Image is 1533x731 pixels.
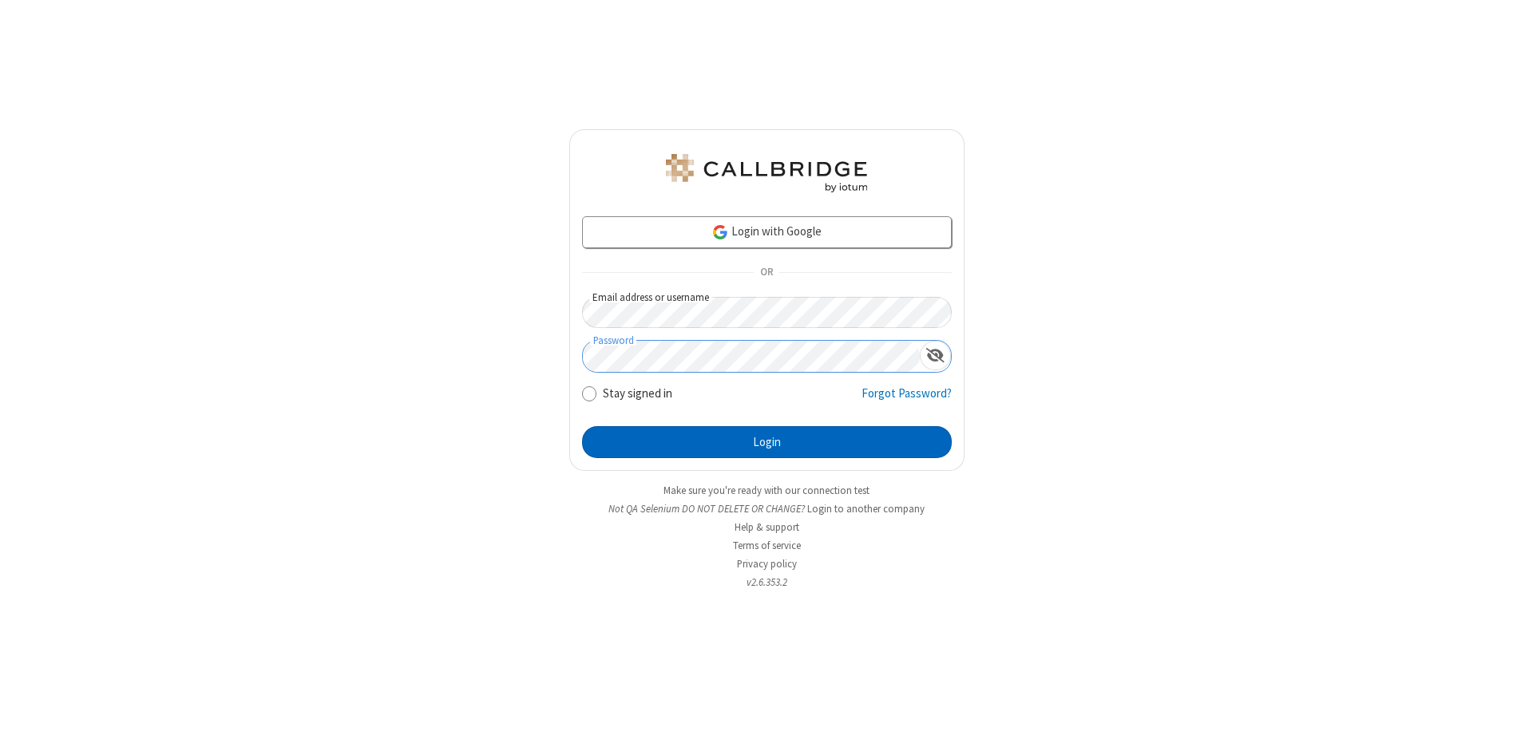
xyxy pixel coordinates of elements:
[582,216,952,248] a: Login with Google
[603,385,672,403] label: Stay signed in
[583,341,920,372] input: Password
[582,426,952,458] button: Login
[733,539,801,552] a: Terms of service
[569,575,965,590] li: v2.6.353.2
[663,154,870,192] img: QA Selenium DO NOT DELETE OR CHANGE
[735,520,799,534] a: Help & support
[711,223,729,241] img: google-icon.png
[807,501,925,516] button: Login to another company
[920,341,951,370] div: Show password
[664,484,869,497] a: Make sure you're ready with our connection test
[737,557,797,571] a: Privacy policy
[569,501,965,516] li: Not QA Selenium DO NOT DELETE OR CHANGE?
[862,385,952,415] a: Forgot Password?
[582,297,952,328] input: Email address or username
[754,262,779,284] span: OR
